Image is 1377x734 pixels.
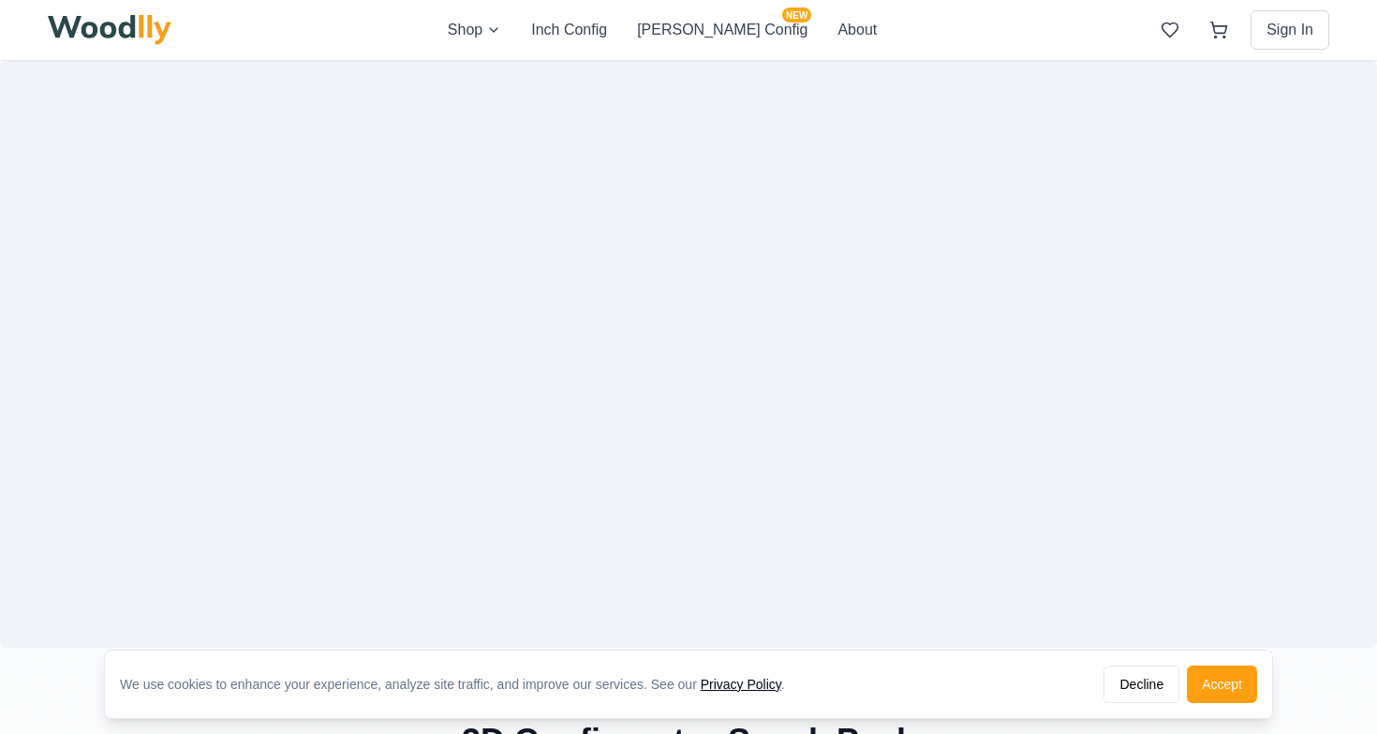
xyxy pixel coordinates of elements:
[637,19,807,41] button: [PERSON_NAME] ConfigNEW
[1103,666,1179,703] button: Decline
[701,677,781,692] a: Privacy Policy
[1251,10,1329,50] button: Sign In
[120,675,800,694] div: We use cookies to enhance your experience, analyze site traffic, and improve our services. See our .
[48,15,171,45] img: Woodlly
[782,7,811,22] span: NEW
[448,19,501,41] button: Shop
[1187,666,1257,703] button: Accept
[531,19,607,41] button: Inch Config
[837,19,877,41] button: About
